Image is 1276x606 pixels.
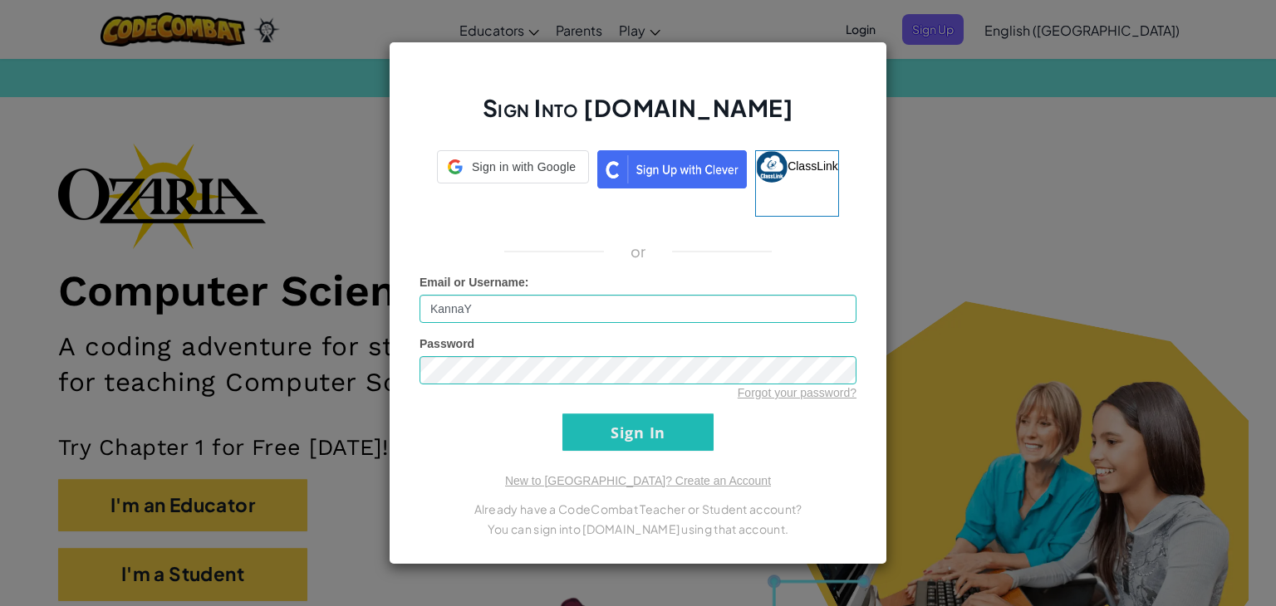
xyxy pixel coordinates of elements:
label: : [420,274,529,291]
p: or [631,242,646,261]
img: clever_sso_button@2x.png [597,150,747,188]
p: Already have a CodeCombat Teacher or Student account? [420,499,856,519]
img: classlink-logo-small.png [756,151,788,183]
a: Forgot your password? [738,386,856,399]
span: ClassLink [788,159,838,173]
span: Email or Username [420,276,525,289]
span: Password [420,337,474,350]
iframe: Sign in with Google Button [429,182,597,218]
p: You can sign into [DOMAIN_NAME] using that account. [420,519,856,539]
input: Sign In [562,413,714,451]
h2: Sign Into [DOMAIN_NAME] [420,92,856,140]
div: Sign in with Google [437,150,589,183]
a: Sign in with Google [437,150,589,217]
span: Sign in with Google [469,159,578,175]
a: New to [GEOGRAPHIC_DATA]? Create an Account [505,474,771,487]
